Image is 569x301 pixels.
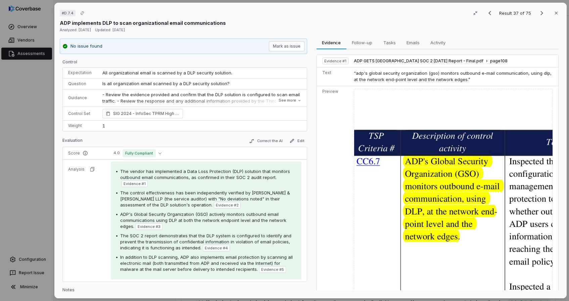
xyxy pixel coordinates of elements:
button: Next result [535,9,548,17]
button: See more [276,95,303,107]
span: Follow-up [349,38,375,47]
td: Text [317,67,351,86]
button: Previous result [483,9,496,17]
span: The control effectiveness has been independently verified by [PERSON_NAME] & [PERSON_NAME] LLP (t... [120,190,290,207]
span: ADP GETS [GEOGRAPHIC_DATA] SOC 2 [DATE] Report - Final.pdf [354,58,483,64]
span: Analyzed: [DATE] [60,27,91,32]
p: No issue found [70,43,102,50]
span: The vendor has implemented a Data Loss Protection (DLP) solution that monitors outbound email com... [120,169,290,180]
span: Evidence # 3 [138,224,160,229]
p: - Review the evidence provided and confirm that the DLP solution is configured to scan email traf... [102,92,301,164]
span: SIG 2024 - InfoSec TPRM High Framework [113,110,180,117]
span: Evidence # 1 [124,181,146,186]
span: All organizational email is scanned by a DLP security solution. [102,70,232,75]
p: Evaluation [62,138,83,146]
span: ADP's Global Security Organization (GSO) actively monitors outbound email communications using DL... [120,212,286,229]
p: Question [68,81,92,86]
span: Evidence # 1 [324,58,346,64]
button: Copy link [76,7,88,19]
p: Result 37 of 75 [499,9,532,17]
span: Updated: [DATE] [95,27,125,32]
button: 4.0Fully Compliant [111,149,164,157]
button: Correct the AI [246,137,285,145]
button: ADP GETS [GEOGRAPHIC_DATA] SOC 2 [DATE] Report - Final.pdfpage108 [354,58,508,64]
span: The SOC 2 report demonstrates that the DLP system is configured to identify and prevent the trans... [120,233,291,250]
p: Score [68,150,100,156]
span: # D.7.4 [62,10,74,16]
button: Mark as issue [269,41,304,51]
span: Emails [404,38,422,47]
p: Analysis [68,167,85,172]
span: In addition to DLP scanning, ADP also implements email protection by scanning all electronic mail... [120,254,293,272]
span: Evidence # 5 [261,267,284,272]
p: Control Set [68,111,92,116]
p: ADP implements DLP to scan organizational email communications [60,19,226,26]
p: Weight [68,123,92,128]
p: Guidance [68,95,92,101]
span: Activity [427,38,448,47]
span: Is all organization email scanned by a DLP security solution? [102,81,230,86]
span: Evidence [319,38,343,47]
p: Control [62,59,307,67]
span: Fully Compliant [123,149,156,157]
span: 1 [102,123,105,128]
span: Tasks [380,38,398,47]
p: Notes [62,287,307,295]
span: Evidence # 2 [216,202,239,208]
span: Evidence # 4 [205,245,228,251]
p: Expectation [68,70,92,75]
span: “adp's global security organization (gso) monitors outbound e-mail communication, using dlp, at t... [354,70,552,82]
button: Edit [286,137,307,145]
span: page 108 [490,58,508,64]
